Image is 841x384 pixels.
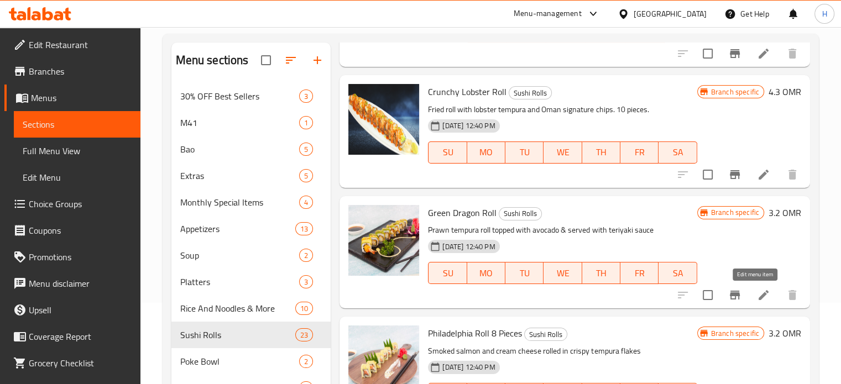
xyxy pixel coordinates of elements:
a: Edit menu item [757,168,770,181]
div: M411 [171,109,331,136]
span: Select to update [696,283,719,307]
div: items [299,143,313,156]
div: items [299,249,313,262]
div: items [299,90,313,103]
span: Sushi Rolls [525,328,567,341]
h6: 3.2 OMR [769,325,801,341]
span: 13 [296,224,312,234]
span: Poke Bowl [180,355,300,368]
button: FR [620,141,659,164]
a: Coupons [4,217,140,244]
span: Full Menu View [23,144,132,157]
a: Coverage Report [4,323,140,350]
div: items [295,328,313,341]
div: items [299,275,313,288]
span: TH [587,265,616,281]
span: Branches [29,65,132,78]
span: Branch specific [707,207,764,218]
span: [DATE] 12:40 PM [438,362,499,372]
h2: Menu sections [176,52,249,69]
span: TU [510,144,539,160]
span: Sushi Rolls [499,207,541,220]
button: SA [659,141,697,164]
div: items [299,355,313,368]
span: Sushi Rolls [180,328,296,341]
h6: 3.2 OMR [769,205,801,220]
div: Platters [180,275,300,288]
button: MO [467,262,505,284]
div: Rice And Noodles & More10 [171,295,331,322]
span: H [822,8,827,20]
div: items [299,116,313,129]
div: Monthly Special Items4 [171,189,331,215]
p: Fried roll with lobster tempura and Oman signature chips. 10 pieces. [428,103,697,117]
button: MO [467,141,505,164]
span: 3 [300,91,312,102]
span: Coverage Report [29,330,132,343]
span: M41 [180,116,300,129]
span: Edit Restaurant [29,38,132,51]
span: Branch specific [707,87,764,97]
button: FR [620,262,659,284]
div: Sushi Rolls [524,328,567,341]
p: Smoked salmon and cream cheese rolled in crispy tempura flakes [428,344,697,358]
span: Extras [180,169,300,182]
div: Platters3 [171,269,331,295]
span: Rice And Noodles & More [180,302,296,315]
a: Full Menu View [14,138,140,164]
img: Crunchy Lobster Roll [348,84,419,155]
button: delete [779,282,806,308]
button: SA [659,262,697,284]
span: Coupons [29,224,132,237]
div: Soup [180,249,300,262]
button: WE [544,262,582,284]
span: TH [587,144,616,160]
div: items [295,302,313,315]
span: 2 [300,250,312,261]
a: Edit Menu [14,164,140,191]
button: WE [544,141,582,164]
span: FR [625,144,654,160]
img: Green Dragon Roll [348,205,419,276]
button: TH [582,141,620,164]
span: Select to update [696,163,719,186]
span: [DATE] 12:40 PM [438,241,499,252]
button: TU [505,141,544,164]
div: Sushi Rolls23 [171,322,331,348]
span: Edit Menu [23,171,132,184]
span: SA [663,144,692,160]
div: Bao [180,143,300,156]
span: Philadelphia Roll 8 Pieces [428,325,522,341]
span: Select all sections [254,49,278,72]
div: Monthly Special Items [180,196,300,209]
a: Menu disclaimer [4,270,140,297]
a: Grocery Checklist [4,350,140,376]
h6: 4.3 OMR [769,84,801,99]
span: Sushi Rolls [509,87,551,99]
span: [DATE] 12:40 PM [438,120,499,131]
button: SU [428,141,467,164]
a: Edit menu item [757,47,770,60]
span: SU [433,144,462,160]
button: Branch-specific-item [722,40,748,67]
a: Promotions [4,244,140,270]
span: Grocery Checklist [29,356,132,370]
span: MO [472,265,501,281]
button: Branch-specific-item [722,282,748,308]
span: Crunchy Lobster Roll [428,83,506,100]
div: Soup2 [171,242,331,269]
span: 30% OFF Best Sellers [180,90,300,103]
span: Branch specific [707,328,764,339]
div: Menu-management [514,7,582,20]
span: 1 [300,118,312,128]
button: delete [779,161,806,188]
span: Promotions [29,250,132,264]
span: Sort sections [278,47,304,73]
button: Add section [304,47,331,73]
div: Extras5 [171,162,331,189]
div: Sushi Rolls [499,207,542,220]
